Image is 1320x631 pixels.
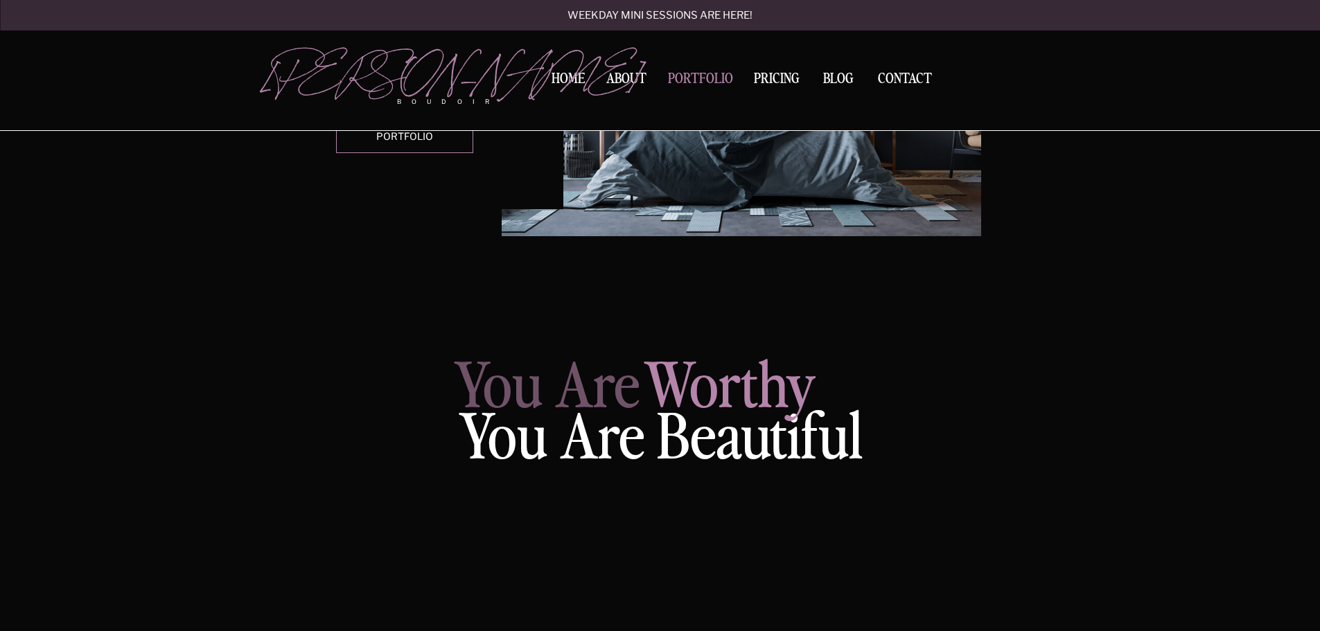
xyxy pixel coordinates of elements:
[817,72,860,85] a: BLOG
[663,72,738,91] a: Portfolio
[263,49,512,91] a: [PERSON_NAME]
[276,19,530,43] p: For women WHO
[644,357,889,427] p: worthy
[336,132,473,142] a: Portfolio
[872,72,938,87] a: Contact
[397,97,512,107] p: boudoir
[382,37,540,80] p: celebrate
[422,409,899,479] h2: you are beautiful
[369,357,640,427] p: you are
[750,72,804,91] a: Pricing
[531,10,790,22] a: Weekday mini sessions are here!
